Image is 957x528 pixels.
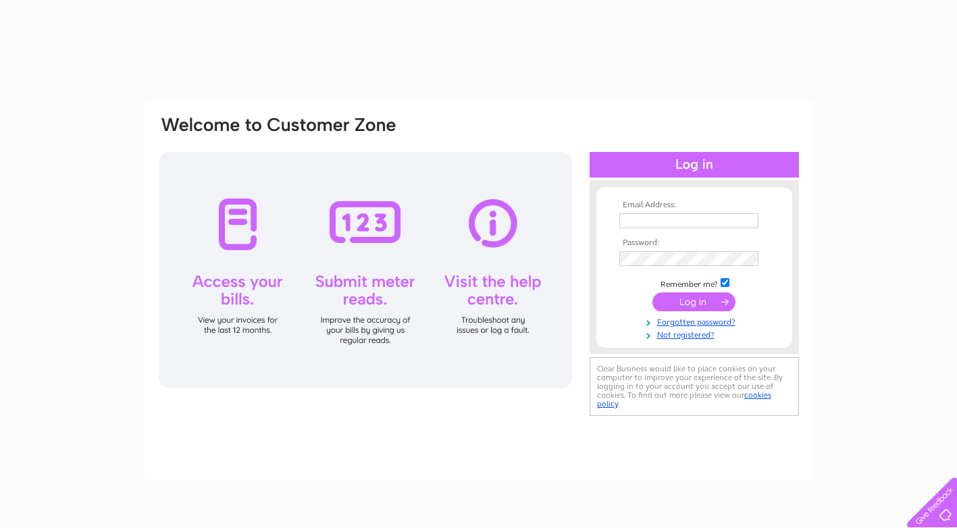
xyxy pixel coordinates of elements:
a: Not registered? [619,327,773,340]
th: Email Address: [616,201,773,210]
a: Forgotten password? [619,315,773,327]
td: Remember me? [616,276,773,290]
input: Submit [652,292,735,311]
th: Password: [616,238,773,248]
a: cookies policy [597,390,771,408]
div: Clear Business would like to place cookies on your computer to improve your experience of the sit... [590,357,799,416]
